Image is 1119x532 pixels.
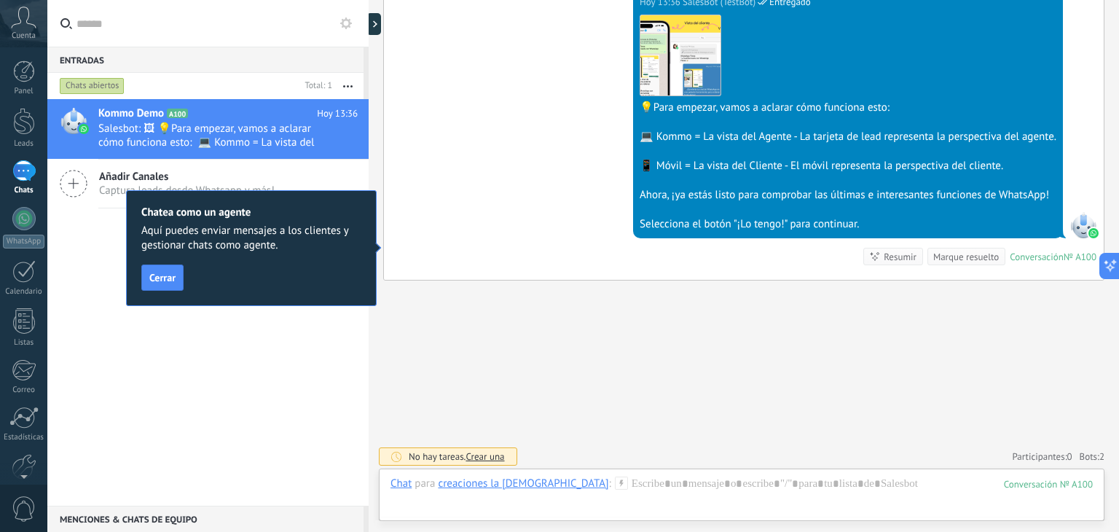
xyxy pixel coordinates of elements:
span: Aquí puedes enviar mensajes a los clientes y gestionar chats como agente. [141,224,361,253]
h2: Chatea como un agente [141,206,361,219]
button: Más [332,73,364,99]
span: 0 [1067,450,1072,463]
div: 💻 Kommo = La vista del Agente - La tarjeta de lead representa la perspectiva del agente. [640,130,1056,144]
div: 💡Para empezar, vamos a aclarar cómo funciona esto: [640,101,1056,115]
div: Chats abiertos [60,77,125,95]
img: waba.svg [1088,228,1099,238]
img: waba.svg [79,124,89,134]
div: creaciones la fe [438,477,608,490]
div: Calendario [3,287,45,297]
span: A100 [167,109,188,118]
button: Cerrar [141,265,184,291]
div: Ahora, ¡ya estás listo para comprobar las últimas e interesantes funciones de WhatsApp! [640,188,1056,203]
img: c77ed782-0b36-4492-9683-fb1bd65d8e9d [640,15,721,95]
span: Hoy 13:36 [317,106,358,121]
span: Añadir Canales [99,170,275,184]
div: Marque resuelto [933,250,999,264]
div: № A100 [1064,251,1096,263]
div: Total: 1 [299,79,332,93]
a: Kommo Demo A100 Hoy 13:36 Salesbot: 🖼 💡Para empezar, vamos a aclarar cómo funciona esto: 💻 Kommo ... [47,99,369,159]
div: 📱 Móvil = La vista del Cliente - El móvil representa la perspectiva del cliente. [640,159,1056,173]
span: Crear una [466,450,504,463]
div: Estadísticas [3,433,45,442]
div: Menciones & Chats de equipo [47,506,364,532]
span: Cuenta [12,31,36,41]
div: Conversación [1010,251,1064,263]
span: Salesbot: 🖼 💡Para empezar, vamos a aclarar cómo funciona esto: 💻 Kommo = La vista del Agente - La... [98,122,330,149]
div: Panel [3,87,45,96]
span: Kommo Demo [98,106,164,121]
div: Chats [3,186,45,195]
span: Cerrar [149,273,176,283]
span: : [609,477,611,491]
div: WhatsApp [3,235,44,249]
div: No hay tareas. [409,450,505,463]
div: Mostrar [366,13,381,35]
div: Selecciona el botón "¡Lo tengo!" para continuar. [640,217,1056,232]
span: 2 [1099,450,1104,463]
div: Entradas [47,47,364,73]
a: Participantes:0 [1012,450,1072,463]
span: para [415,477,435,491]
span: Bots: [1080,450,1104,463]
div: Leads [3,139,45,149]
span: Captura leads desde Whatsapp y más! [99,184,275,197]
div: Listas [3,338,45,348]
div: Resumir [884,250,916,264]
div: 100 [1004,478,1093,490]
span: SalesBot [1070,212,1096,238]
div: Correo [3,386,45,395]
